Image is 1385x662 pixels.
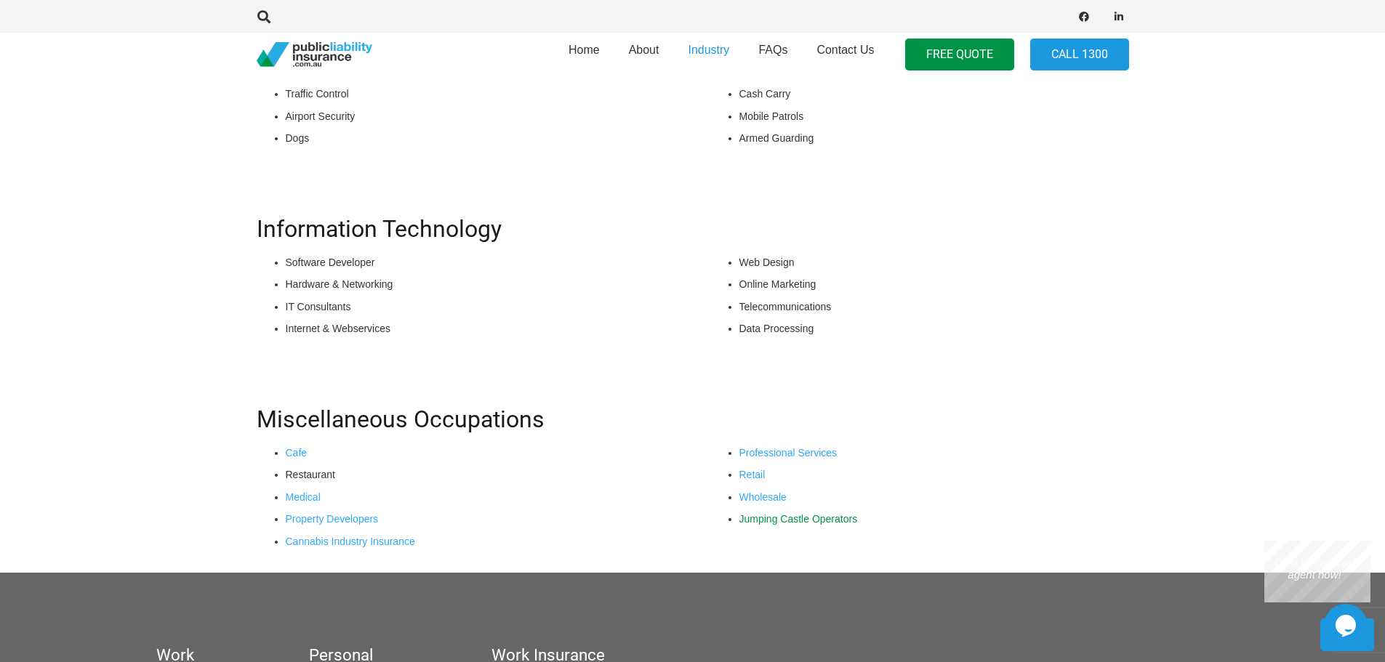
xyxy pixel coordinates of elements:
[739,491,787,503] a: Wholesale
[614,28,674,81] a: About
[257,405,1129,433] h2: Miscellaneous Occupations
[739,447,838,459] a: Professional Services
[286,254,675,270] li: Software Developer
[286,491,321,503] a: Medical
[739,254,1129,270] li: Web Design
[629,44,659,56] span: About
[286,536,415,547] a: Cannabis Industry Insurance
[286,467,675,483] li: Restaurant
[739,108,1129,124] li: Mobile Patrols
[739,513,858,525] a: Jumping Castle Operators
[286,320,675,336] li: Internet & Webservices
[250,10,279,23] a: Search
[739,130,1129,146] li: Armed Guarding
[286,130,675,146] li: Dogs
[1074,7,1094,27] a: Facebook
[554,28,614,81] a: Home
[257,42,372,68] a: pli_logotransparent
[816,44,874,56] span: Contact Us
[286,513,379,525] a: Property Developers
[673,28,744,81] a: Industry
[1320,618,1374,651] a: Back to top
[1324,604,1370,647] iframe: chat widget
[1109,7,1129,27] a: LinkedIn
[286,276,675,292] li: Hardware & Networking
[286,447,308,459] a: Cafe
[739,469,766,480] a: Retail
[286,86,675,102] li: Traffic Control
[744,28,802,81] a: FAQs
[802,28,888,81] a: Contact Us
[286,299,675,315] li: IT Consultants
[739,320,1129,336] li: Data Processing
[739,276,1129,292] li: Online Marketing
[905,39,1014,71] a: FREE QUOTE
[569,44,600,56] span: Home
[1030,39,1129,71] a: Call 1300
[688,44,729,56] span: Industry
[1264,541,1370,602] iframe: chat widget
[739,299,1129,315] li: Telecommunications
[758,44,787,56] span: FAQs
[286,108,675,124] li: Airport Security
[257,215,1129,243] h2: Information Technology
[739,86,1129,102] li: Cash Carry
